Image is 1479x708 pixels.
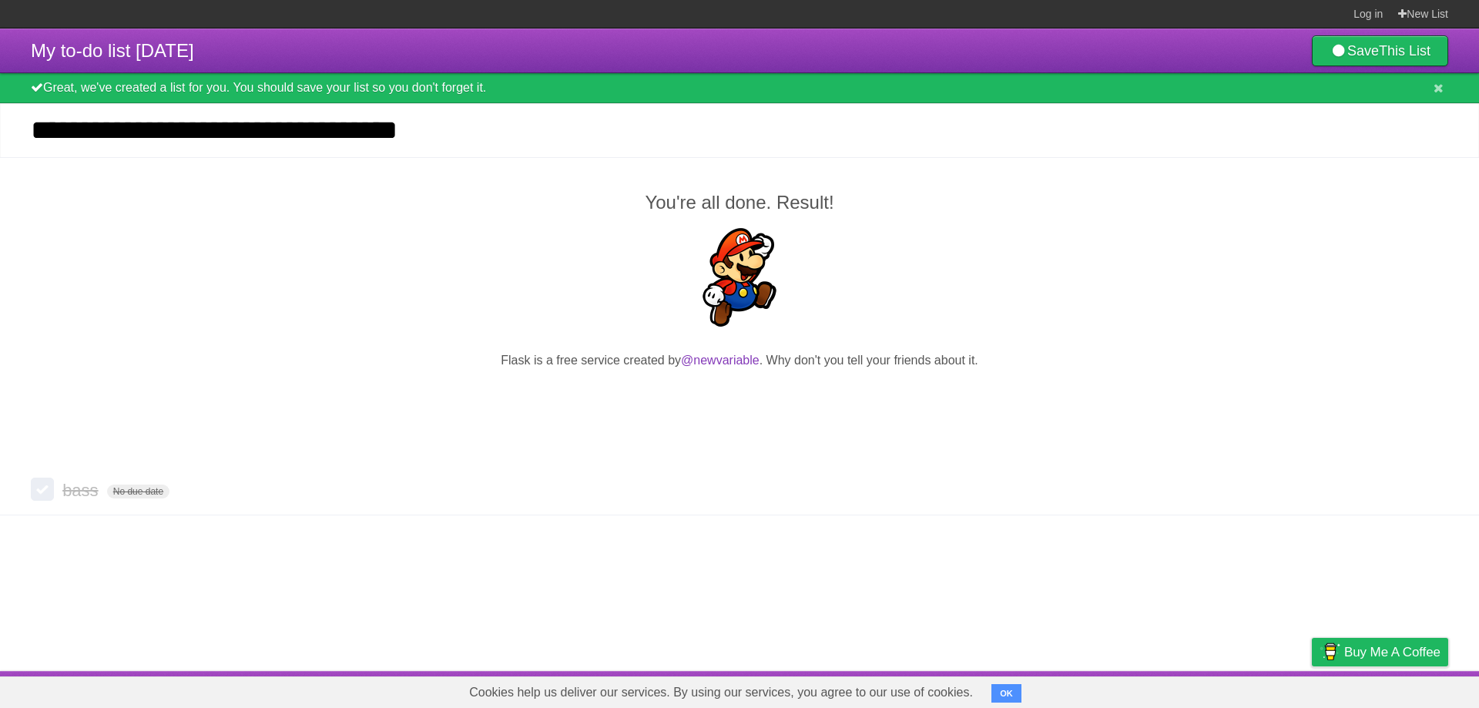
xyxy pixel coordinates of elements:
iframe: X Post Button [712,389,767,411]
a: SaveThis List [1312,35,1448,66]
span: Buy me a coffee [1344,639,1440,666]
h2: You're all done. Result! [31,189,1448,216]
a: Developers [1158,675,1220,704]
span: My to-do list [DATE] [31,40,194,61]
a: Terms [1239,675,1273,704]
a: @newvariable [681,354,760,367]
button: OK [991,684,1021,703]
label: Done [31,478,54,501]
a: Suggest a feature [1351,675,1448,704]
span: No due date [107,485,169,498]
img: Super Mario [690,228,789,327]
span: bass [62,481,102,500]
b: This List [1379,43,1430,59]
span: Cookies help us deliver our services. By using our services, you agree to our use of cookies. [454,677,988,708]
p: Flask is a free service created by . Why don't you tell your friends about it. [31,351,1448,370]
a: About [1107,675,1139,704]
img: Buy me a coffee [1320,639,1340,665]
a: Privacy [1292,675,1332,704]
a: Buy me a coffee [1312,638,1448,666]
